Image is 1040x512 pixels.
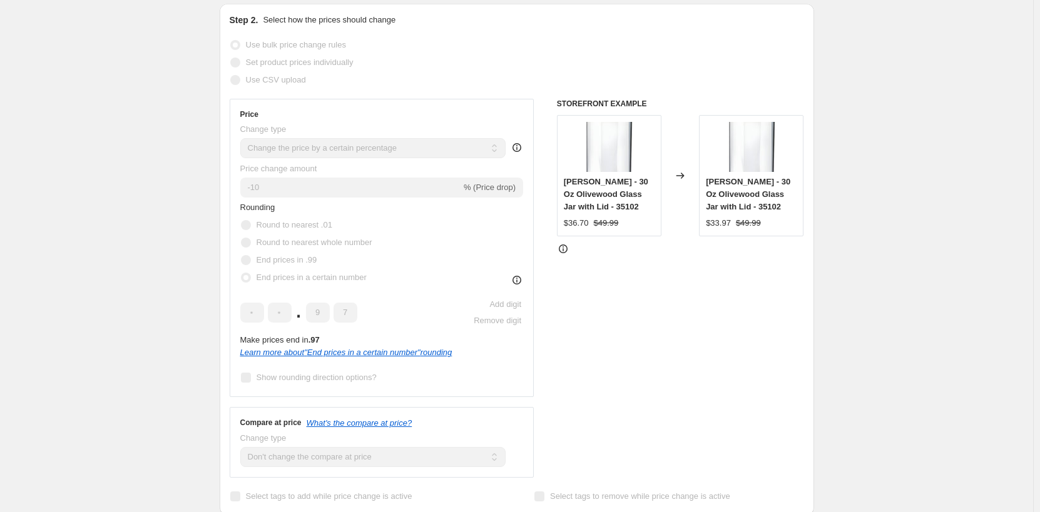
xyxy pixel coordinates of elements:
h2: Step 2. [230,14,258,26]
span: Change type [240,433,287,443]
a: Learn more about"End prices in a certain number"rounding [240,348,452,357]
i: Learn more about " End prices in a certain number " rounding [240,348,452,357]
span: Round to nearest .01 [257,220,332,229]
span: Set product prices individually [246,58,354,67]
span: Rounding [240,203,275,212]
span: End prices in a certain number [257,273,367,282]
strike: $49.99 [736,217,761,229]
span: End prices in .99 [257,255,317,264]
b: .97 [308,335,320,344]
span: Select tags to remove while price change is active [550,491,730,501]
span: Round to nearest whole number [257,238,372,247]
span: Select tags to add while price change is active [246,491,412,501]
span: Make prices end in [240,335,320,344]
button: What's the compare at price? [307,418,412,428]
span: Show rounding direction options? [257,373,377,382]
span: Price change amount [240,164,317,173]
input: ﹡ [268,303,292,323]
input: ﹡ [240,303,264,323]
h6: STOREFRONT EXAMPLE [557,99,804,109]
div: $33.97 [706,217,731,229]
h3: Compare at price [240,418,302,428]
span: [PERSON_NAME] - 30 Oz Olivewood Glass Jar with Lid - 35102 [564,177,648,211]
div: $36.70 [564,217,589,229]
span: . [295,303,302,323]
div: help [511,141,523,154]
input: ﹡ [334,303,357,323]
input: -15 [240,178,461,198]
img: Berard-30-Oz-Olivewood-Glass-Jar-with-Lid-35102_80x.jpg [584,122,634,172]
p: Select how the prices should change [263,14,395,26]
img: Berard-30-Oz-Olivewood-Glass-Jar-with-Lid-35102_80x.jpg [726,122,777,172]
span: [PERSON_NAME] - 30 Oz Olivewood Glass Jar with Lid - 35102 [706,177,790,211]
span: Use CSV upload [246,75,306,84]
span: % (Price drop) [464,183,516,192]
strike: $49.99 [594,217,619,229]
h3: Price [240,109,258,119]
input: ﹡ [306,303,330,323]
span: Change type [240,124,287,134]
span: Use bulk price change rules [246,40,346,49]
